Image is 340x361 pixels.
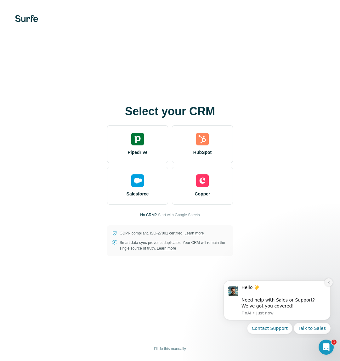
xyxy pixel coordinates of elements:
[158,212,200,218] button: Start with Google Sheets
[140,212,157,218] p: No CRM?
[319,340,334,355] iframe: Intercom live chat
[127,191,149,197] span: Salesforce
[150,344,190,353] button: I’ll do this manually
[193,149,212,155] span: HubSpot
[214,275,340,338] iframe: Intercom notifications message
[9,48,116,59] div: Quick reply options
[195,191,210,197] span: Copper
[80,48,116,59] button: Quick reply: Talk to Sales
[14,11,24,21] img: Profile image for FinAI
[120,240,228,251] p: Smart data sync prevents duplicates. Your CRM will remain the single source of truth.
[184,231,204,235] a: Learn more
[110,3,119,12] button: Dismiss notification
[154,346,186,352] span: I’ll do this manually
[27,36,112,41] p: Message from FinAI, sent Just now
[33,48,78,59] button: Quick reply: Contact Support
[131,133,144,145] img: pipedrive's logo
[120,230,204,236] p: GDPR compliant. ISO-27001 certified.
[331,340,337,345] span: 1
[127,149,147,155] span: Pipedrive
[157,246,176,251] a: Learn more
[27,10,112,34] div: Hello ☀️ ​ Need help with Sales or Support? We've got you covered!
[131,174,144,187] img: salesforce's logo
[196,174,209,187] img: copper's logo
[9,6,116,45] div: message notification from FinAI, Just now. Hello ☀️ ​ Need help with Sales or Support? We've got ...
[107,105,233,118] h1: Select your CRM
[27,10,112,34] div: Message content
[15,15,38,22] img: Surfe's logo
[196,133,209,145] img: hubspot's logo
